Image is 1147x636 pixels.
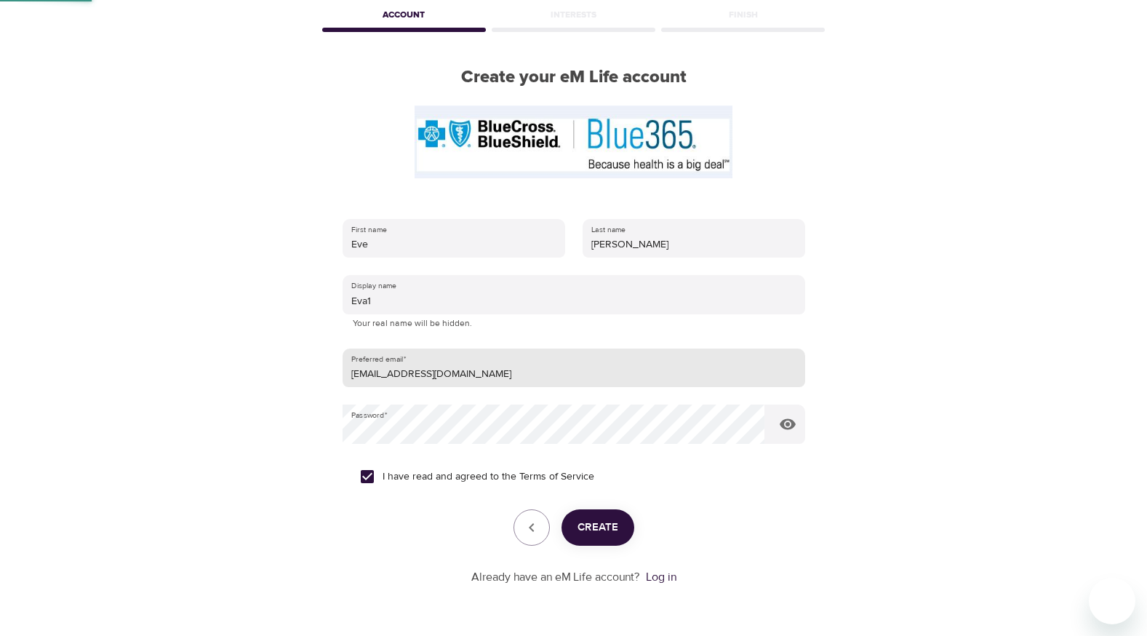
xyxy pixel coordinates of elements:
p: Your real name will be hidden. [353,317,795,331]
h2: Create your eM Life account [319,67,828,88]
span: I have read and agreed to the [383,469,594,485]
a: Log in [646,570,676,584]
span: Create [578,518,618,537]
button: Create [561,509,634,546]
p: Already have an eM Life account? [471,569,640,586]
a: Terms of Service [519,469,594,485]
iframe: Button to launch messaging window [1089,578,1135,624]
img: Blue365%20logo.JPG [415,106,732,178]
